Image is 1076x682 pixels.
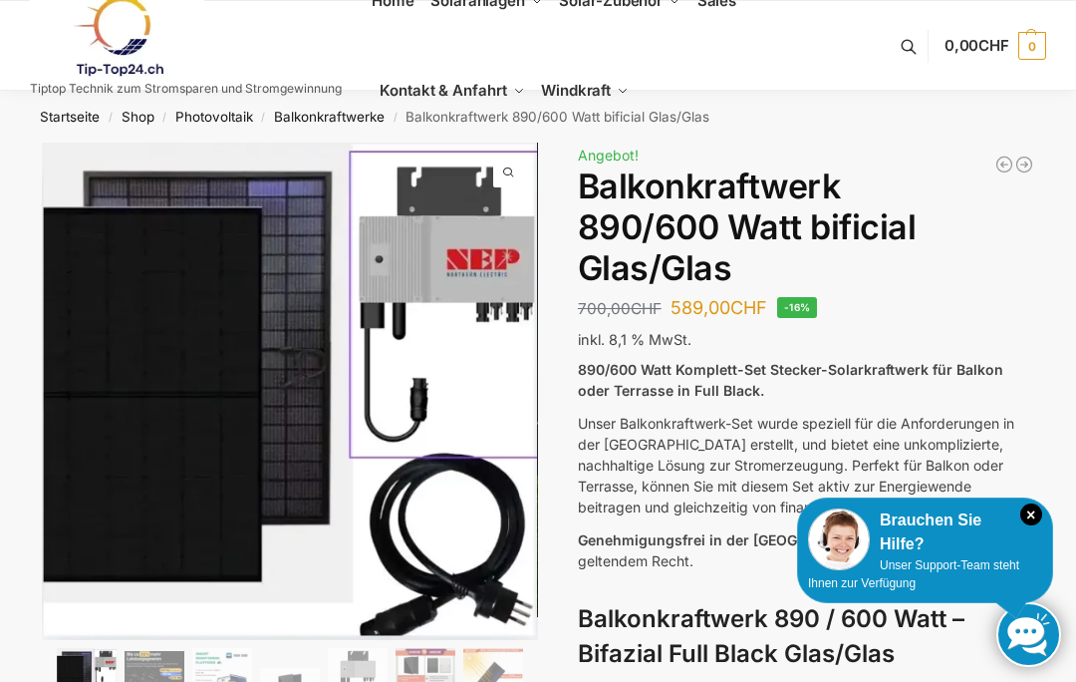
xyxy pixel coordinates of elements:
[100,110,121,126] span: /
[541,81,611,100] span: Windkraft
[372,46,533,136] a: Kontakt & Anfahrt
[578,299,662,318] bdi: 700,00
[730,297,767,318] span: CHF
[1014,155,1034,174] a: Steckerkraftwerk 890/600 Watt, mit Ständer für Terrasse inkl. Lieferung
[944,36,1009,55] span: 0,00
[944,16,1046,76] a: 0,00CHF 0
[274,109,385,125] a: Balkonkraftwerke
[1020,504,1042,525] i: Schließen
[808,558,1019,590] span: Unser Support-Team steht Ihnen zur Verfügung
[537,143,1033,617] img: Balkonkraftwerk 890/600 Watt bificial Glas/Glas 3
[122,109,154,125] a: Shop
[1018,32,1046,60] span: 0
[578,413,1034,517] p: Unser Balkonkraftwerk-Set wurde speziell für die Anforderungen in der [GEOGRAPHIC_DATA] erstellt,...
[578,167,1034,288] h1: Balkonkraftwerk 890/600 Watt bificial Glas/Glas
[578,331,691,348] span: inkl. 8,1 % MwSt.
[578,604,964,668] strong: Balkonkraftwerk 890 / 600 Watt – Bifazial Full Black Glas/Glas
[671,297,767,318] bdi: 589,00
[175,109,253,125] a: Photovoltaik
[808,509,1042,556] div: Brauchen Sie Hilfe?
[253,110,274,126] span: /
[994,155,1014,174] a: 890/600 Watt Solarkraftwerk + 2,7 KW Batteriespeicher Genehmigungsfrei
[154,110,175,126] span: /
[380,81,506,100] span: Kontakt & Anfahrt
[578,531,896,548] span: Genehmigungsfrei in der [GEOGRAPHIC_DATA]
[777,297,818,318] span: -16%
[30,83,342,95] p: Tiptop Technik zum Stromsparen und Stromgewinnung
[808,509,870,570] img: Customer service
[578,531,1028,569] span: – 100 % konform mit geltendem Recht.
[631,299,662,318] span: CHF
[978,36,1009,55] span: CHF
[578,361,1003,399] strong: 890/600 Watt Komplett-Set Stecker-Solarkraftwerk für Balkon oder Terrasse in Full Black.
[578,147,639,164] span: Angebot!
[40,109,100,125] a: Startseite
[533,46,638,136] a: Windkraft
